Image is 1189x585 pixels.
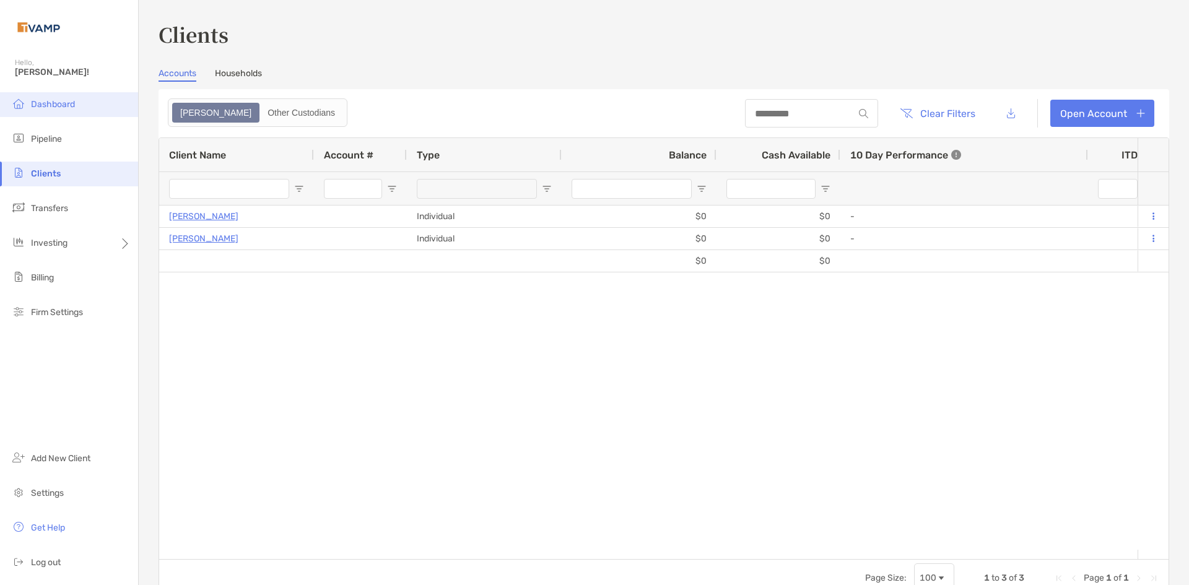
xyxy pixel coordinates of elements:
[1098,179,1138,199] input: ITD Filter Input
[324,149,373,161] span: Account #
[31,99,75,110] span: Dashboard
[31,238,68,248] span: Investing
[542,184,552,194] button: Open Filter Menu
[1088,206,1162,227] div: 0%
[716,228,840,249] div: $0
[726,179,816,199] input: Cash Available Filter Input
[11,235,26,249] img: investing icon
[31,307,83,318] span: Firm Settings
[11,131,26,145] img: pipeline icon
[1054,573,1064,583] div: First Page
[762,149,830,161] span: Cash Available
[821,184,830,194] button: Open Filter Menu
[173,104,258,121] div: Zoe
[11,519,26,534] img: get-help icon
[11,269,26,284] img: billing icon
[261,104,342,121] div: Other Custodians
[1134,573,1144,583] div: Next Page
[1106,573,1112,583] span: 1
[1019,573,1024,583] span: 3
[920,573,936,583] div: 100
[1088,228,1162,249] div: 0%
[324,179,382,199] input: Account # Filter Input
[1001,573,1007,583] span: 3
[1009,573,1017,583] span: of
[169,231,238,246] a: [PERSON_NAME]
[11,485,26,500] img: settings icon
[159,20,1169,48] h3: Clients
[850,228,1078,249] div: -
[31,203,68,214] span: Transfers
[169,209,238,224] a: [PERSON_NAME]
[15,67,131,77] span: [PERSON_NAME]!
[11,450,26,465] img: add_new_client icon
[1149,573,1159,583] div: Last Page
[850,138,961,171] div: 10 Day Performance
[31,453,90,464] span: Add New Client
[891,100,985,127] button: Clear Filters
[1113,573,1121,583] span: of
[1084,573,1104,583] span: Page
[407,206,562,227] div: Individual
[169,179,289,199] input: Client Name Filter Input
[11,554,26,569] img: logout icon
[11,165,26,180] img: clients icon
[11,200,26,215] img: transfers icon
[984,573,990,583] span: 1
[1050,100,1154,127] a: Open Account
[31,134,62,144] span: Pipeline
[215,68,262,82] a: Households
[31,272,54,283] span: Billing
[1069,573,1079,583] div: Previous Page
[11,96,26,111] img: dashboard icon
[716,206,840,227] div: $0
[850,206,1078,227] div: -
[417,149,440,161] span: Type
[31,168,61,179] span: Clients
[669,149,707,161] span: Balance
[562,228,716,249] div: $0
[159,68,196,82] a: Accounts
[1121,149,1152,161] div: ITD
[168,98,347,127] div: segmented control
[1123,573,1129,583] span: 1
[865,573,907,583] div: Page Size:
[31,557,61,568] span: Log out
[697,184,707,194] button: Open Filter Menu
[716,250,840,272] div: $0
[294,184,304,194] button: Open Filter Menu
[562,250,716,272] div: $0
[169,149,226,161] span: Client Name
[11,304,26,319] img: firm-settings icon
[991,573,1000,583] span: to
[572,179,692,199] input: Balance Filter Input
[387,184,397,194] button: Open Filter Menu
[562,206,716,227] div: $0
[15,5,63,50] img: Zoe Logo
[31,522,65,533] span: Get Help
[859,109,868,118] img: input icon
[407,228,562,249] div: Individual
[31,488,64,498] span: Settings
